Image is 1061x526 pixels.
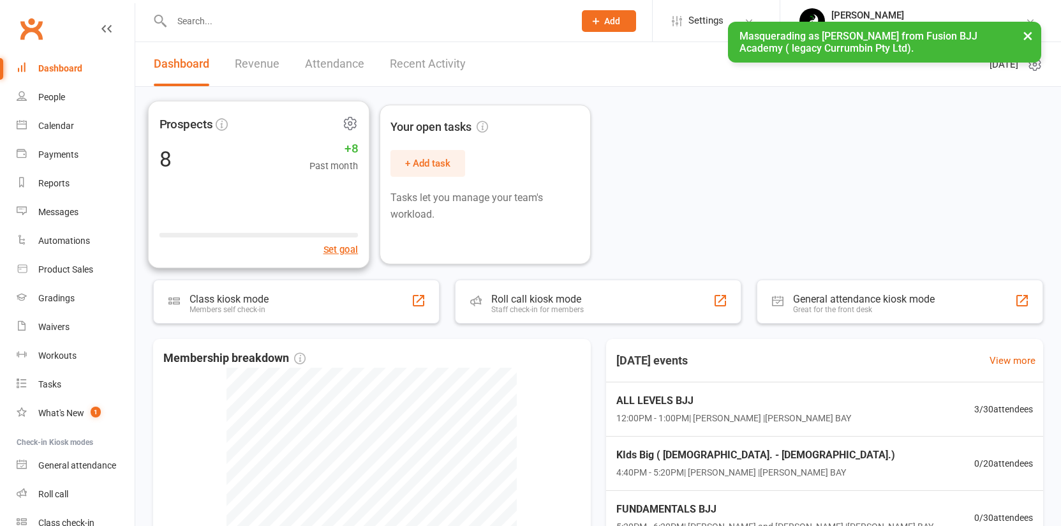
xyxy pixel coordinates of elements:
button: Set goal [323,242,359,257]
span: 0 / 20 attendees [974,456,1033,470]
h3: [DATE] events [606,349,698,372]
div: Calendar [38,121,74,131]
div: 8 [160,148,172,170]
div: Product Sales [38,264,93,274]
span: 3 / 30 attendees [974,402,1033,416]
a: Payments [17,140,135,169]
div: Tasks [38,379,61,389]
span: KIds Big ( [DEMOGRAPHIC_DATA]. - [DEMOGRAPHIC_DATA].) [616,447,895,463]
span: ALL LEVELS BJJ [616,393,851,409]
span: Prospects [160,114,213,133]
a: Tasks [17,370,135,399]
div: Roll call [38,489,68,499]
div: Workouts [38,350,77,361]
img: thumb_image1738312874.png [799,8,825,34]
span: Your open tasks [390,118,488,137]
p: Tasks let you manage your team's workload. [390,190,580,222]
a: Product Sales [17,255,135,284]
span: 0 / 30 attendees [974,511,1033,525]
div: Messages [38,207,78,217]
div: What's New [38,408,84,418]
button: × [1016,22,1039,49]
a: Reports [17,169,135,198]
input: Search... [168,12,565,30]
a: What's New1 [17,399,135,428]
a: Roll call [17,480,135,509]
div: Great for the front desk [793,305,935,314]
span: Past month [309,158,359,174]
a: Automations [17,227,135,255]
div: Waivers [38,322,70,332]
span: Masquerading as [PERSON_NAME] from Fusion BJJ Academy ( legacy Currumbin Pty Ltd). [739,30,977,54]
span: 4:40PM - 5:20PM | [PERSON_NAME] | [PERSON_NAME] BAY [616,465,895,479]
a: People [17,83,135,112]
span: +8 [309,139,359,158]
a: Waivers [17,313,135,342]
div: People [38,92,65,102]
a: View more [990,353,1035,368]
span: 12:00PM - 1:00PM | [PERSON_NAME] | [PERSON_NAME] BAY [616,411,851,425]
span: 1 [91,407,101,417]
div: Roll call kiosk mode [491,293,584,305]
div: General attendance kiosk mode [793,293,935,305]
div: Staff check-in for members [491,305,584,314]
div: Automations [38,236,90,246]
span: FUNDAMENTALS BJJ [616,501,933,518]
a: Clubworx [15,13,47,45]
div: Payments [38,149,78,160]
div: General attendance [38,460,116,470]
span: Settings [688,6,723,35]
a: Workouts [17,342,135,370]
div: Members self check-in [189,305,269,314]
span: Membership breakdown [163,349,306,368]
a: Dashboard [17,54,135,83]
div: Dashboard [38,63,82,73]
a: General attendance kiosk mode [17,451,135,480]
button: + Add task [390,150,465,177]
a: Gradings [17,284,135,313]
div: Fusion BJJ Academy ( legacy Currumbin Pty Ltd) [831,21,1025,33]
a: Calendar [17,112,135,140]
div: Gradings [38,293,75,303]
a: Messages [17,198,135,227]
button: Add [582,10,636,32]
span: Add [604,16,620,26]
div: Class kiosk mode [189,293,269,305]
div: Reports [38,178,70,188]
div: [PERSON_NAME] [831,10,1025,21]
